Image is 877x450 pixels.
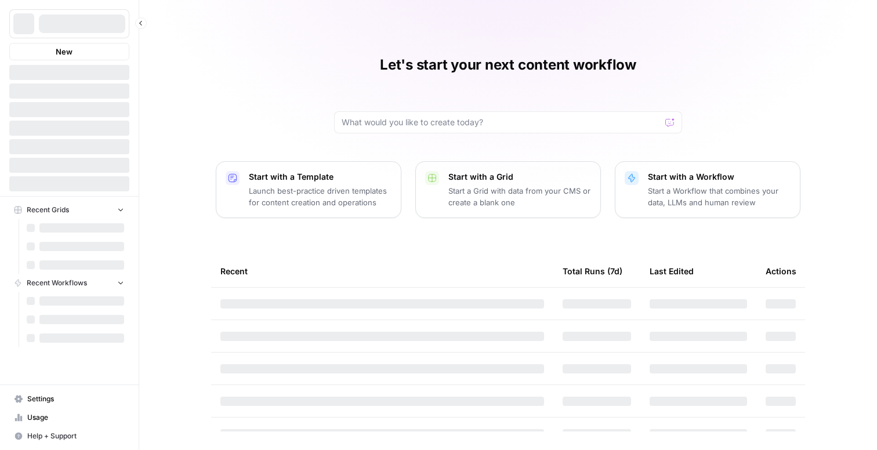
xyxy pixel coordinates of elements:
[27,278,87,288] span: Recent Workflows
[9,390,129,408] a: Settings
[27,394,124,404] span: Settings
[9,201,129,219] button: Recent Grids
[27,412,124,423] span: Usage
[216,161,401,218] button: Start with a TemplateLaunch best-practice driven templates for content creation and operations
[342,117,661,128] input: What would you like to create today?
[648,185,791,208] p: Start a Workflow that combines your data, LLMs and human review
[563,255,622,287] div: Total Runs (7d)
[220,255,544,287] div: Recent
[650,255,694,287] div: Last Edited
[9,427,129,445] button: Help + Support
[615,161,800,218] button: Start with a WorkflowStart a Workflow that combines your data, LLMs and human review
[9,43,129,60] button: New
[27,205,69,215] span: Recent Grids
[648,171,791,183] p: Start with a Workflow
[448,171,591,183] p: Start with a Grid
[249,171,392,183] p: Start with a Template
[27,431,124,441] span: Help + Support
[9,274,129,292] button: Recent Workflows
[766,255,796,287] div: Actions
[56,46,73,57] span: New
[9,408,129,427] a: Usage
[249,185,392,208] p: Launch best-practice driven templates for content creation and operations
[448,185,591,208] p: Start a Grid with data from your CMS or create a blank one
[380,56,636,74] h1: Let's start your next content workflow
[415,161,601,218] button: Start with a GridStart a Grid with data from your CMS or create a blank one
